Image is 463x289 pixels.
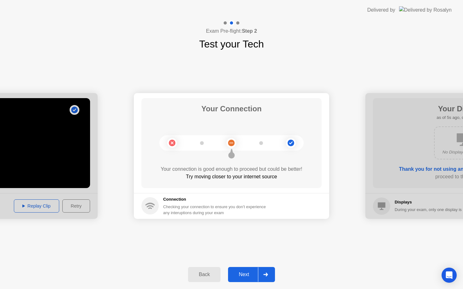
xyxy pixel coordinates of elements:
[367,6,395,14] div: Delivered by
[201,103,262,114] h1: Your Connection
[190,272,219,277] div: Back
[228,267,275,282] button: Next
[206,27,257,35] h4: Exam Pre-flight:
[399,6,452,14] img: Delivered by Rosalyn
[442,268,457,283] div: Open Intercom Messenger
[141,165,322,173] div: Your connection is good enough to proceed but could be better!
[199,36,264,52] h1: Test your Tech
[188,267,220,282] button: Back
[242,28,257,34] b: Step 2
[230,272,258,277] div: Next
[141,173,322,181] div: Try moving closer to your internet source
[163,204,270,216] div: Checking your connection to ensure you don’t experience any interuptions during your exam
[163,196,270,203] h5: Connection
